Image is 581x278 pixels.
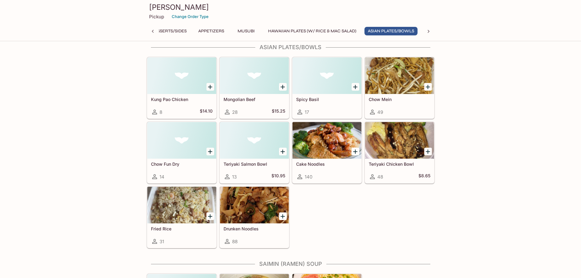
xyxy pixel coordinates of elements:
a: Cake Noodles140 [292,122,362,183]
h5: Kung Pao Chicken [151,97,213,102]
button: Add Chow Fun Dry [206,148,214,155]
a: Spicy Basil17 [292,57,362,119]
h5: $15.25 [272,108,285,116]
h5: $8.65 [418,173,430,180]
div: Teriyaki Salmon Bowl [220,122,289,159]
h5: Chow Fun Dry [151,161,213,167]
span: 17 [305,109,309,115]
button: Musubi [232,27,260,35]
button: Asian Plates/Bowls [364,27,418,35]
button: Add Teriyaki Chicken Bowl [424,148,432,155]
button: Change Order Type [169,12,211,21]
span: 28 [232,109,238,115]
a: Teriyaki Chicken Bowl48$8.65 [365,122,434,183]
h5: Cake Noodles [296,161,358,167]
a: Kung Pao Chicken8$14.10 [147,57,217,119]
h3: [PERSON_NAME] [149,2,432,12]
button: Add Kung Pao Chicken [206,83,214,91]
button: Add Mongolian Beef [279,83,287,91]
div: Chow Mein [365,57,434,94]
div: Teriyaki Chicken Bowl [365,122,434,159]
h5: Spicy Basil [296,97,358,102]
h4: Saimin (Ramen) Soup [147,261,435,267]
h5: $14.10 [200,108,213,116]
span: 31 [160,239,164,244]
span: 88 [232,239,238,244]
div: Chow Fun Dry [147,122,216,159]
span: 14 [160,174,164,180]
button: Add Drunken Noodles [279,212,287,220]
div: Kung Pao Chicken [147,57,216,94]
span: 8 [160,109,162,115]
h5: $10.95 [271,173,285,180]
h5: Drunken Noodles [224,226,285,231]
h5: Teriyaki Chicken Bowl [369,161,430,167]
button: Appetizers [195,27,228,35]
button: Add Spicy Basil [352,83,359,91]
a: Mongolian Beef28$15.25 [220,57,289,119]
h5: Teriyaki Salmon Bowl [224,161,285,167]
h4: Asian Plates/Bowls [147,44,435,51]
button: Add Teriyaki Salmon Bowl [279,148,287,155]
span: 49 [377,109,383,115]
div: Fried Rice [147,187,216,223]
button: Add Fried Rice [206,212,214,220]
h5: Fried Rice [151,226,213,231]
button: Add Chow Mein [424,83,432,91]
a: Fried Rice31 [147,186,217,248]
h5: Chow Mein [369,97,430,102]
button: Hawaiian Plates (w/ Rice & Mac Salad) [265,27,360,35]
div: Mongolian Beef [220,57,289,94]
div: Cake Noodles [292,122,361,159]
div: Drunken Noodles [220,187,289,223]
a: Chow Fun Dry14 [147,122,217,183]
a: Teriyaki Salmon Bowl13$10.95 [220,122,289,183]
a: Drunken Noodles88 [220,186,289,248]
h5: Mongolian Beef [224,97,285,102]
span: 13 [232,174,237,180]
span: 48 [377,174,383,180]
p: Pickup [149,14,164,20]
a: Chow Mein49 [365,57,434,119]
span: 140 [305,174,312,180]
button: Add Cake Noodles [352,148,359,155]
div: Spicy Basil [292,57,361,94]
button: Desserts/Sides [148,27,190,35]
